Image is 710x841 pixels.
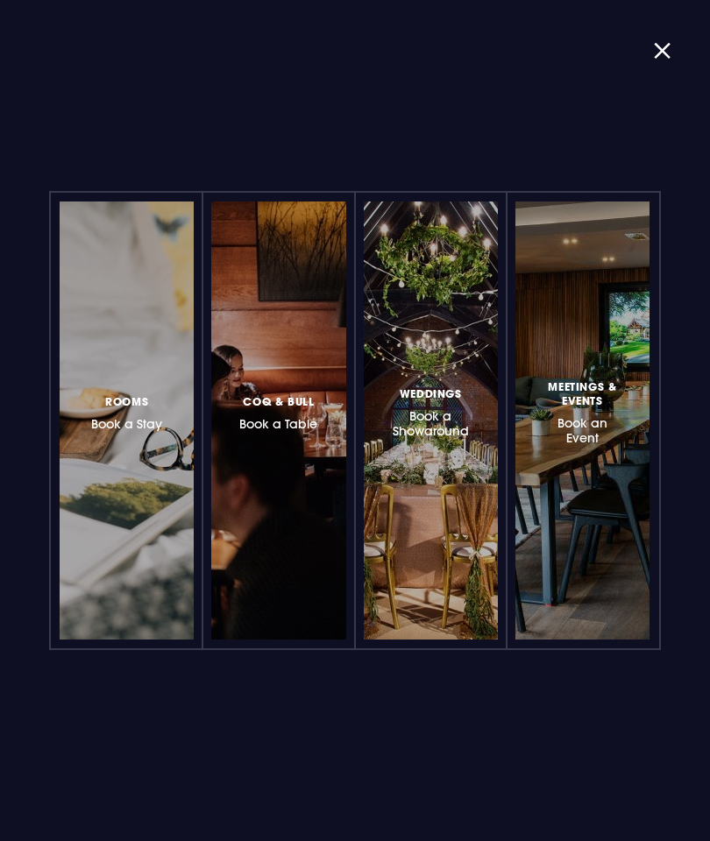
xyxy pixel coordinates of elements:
h3: Book a Table [239,392,317,432]
a: RoomsBook a Stay [60,201,194,640]
a: Coq & BullBook a Table [211,201,345,640]
h3: Book an Event [542,377,624,446]
h3: Book a Showaround [389,384,472,439]
a: Meetings & EventsBook an Event [515,201,650,640]
h3: Book a Stay [91,392,162,432]
span: Coq & Bull [243,394,314,408]
span: Weddings [400,386,462,400]
a: WeddingsBook a Showaround [364,201,498,640]
span: Meetings & Events [542,379,624,407]
span: Rooms [105,394,148,408]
